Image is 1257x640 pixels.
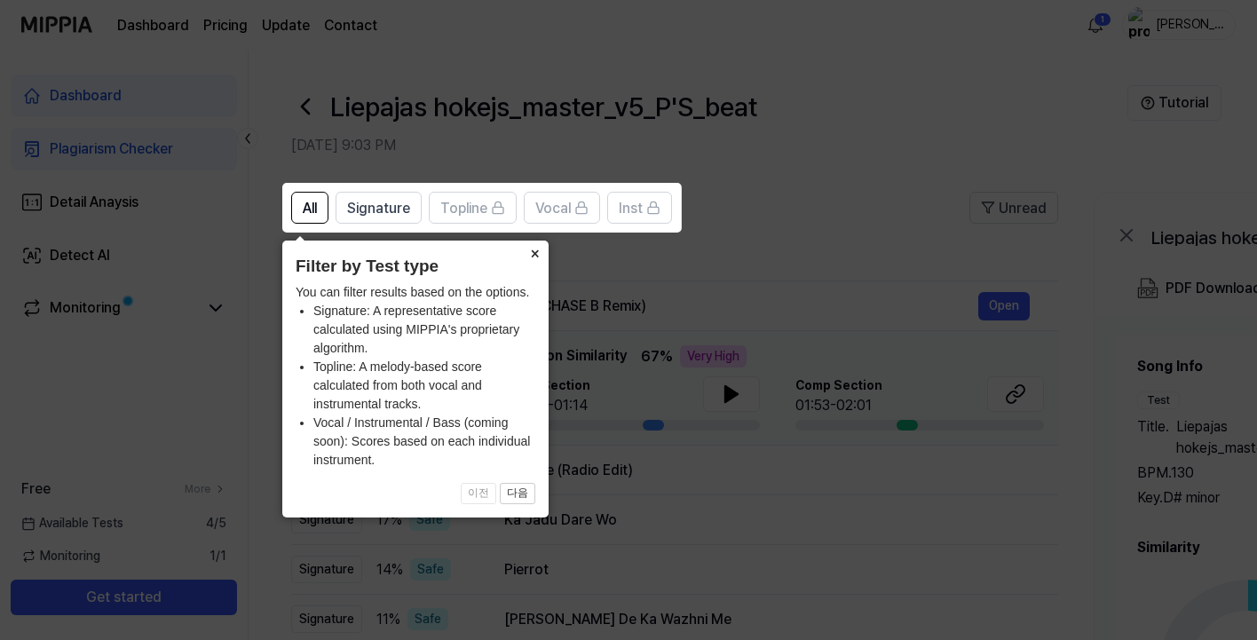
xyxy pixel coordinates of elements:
button: Signature [336,192,422,224]
button: Topline [429,192,517,224]
span: Inst [619,198,643,219]
li: Signature: A representative score calculated using MIPPIA's proprietary algorithm. [313,302,535,358]
span: Topline [440,198,487,219]
button: Close [520,241,549,265]
button: 다음 [500,483,535,504]
button: All [291,192,328,224]
div: You can filter results based on the options. [296,283,535,470]
span: Signature [347,198,410,219]
li: Vocal / Instrumental / Bass (coming soon): Scores based on each individual instrument. [313,414,535,470]
span: All [303,198,317,219]
span: Vocal [535,198,571,219]
header: Filter by Test type [296,254,535,280]
li: Topline: A melody-based score calculated from both vocal and instrumental tracks. [313,358,535,414]
button: Inst [607,192,672,224]
button: Vocal [524,192,600,224]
